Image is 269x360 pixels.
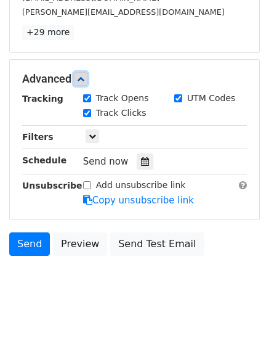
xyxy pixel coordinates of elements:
[22,181,82,190] strong: Unsubscribe
[96,107,147,120] label: Track Clicks
[22,7,225,17] small: [PERSON_NAME][EMAIL_ADDRESS][DOMAIN_NAME]
[22,155,66,165] strong: Schedule
[187,92,235,105] label: UTM Codes
[207,301,269,360] iframe: Chat Widget
[96,179,186,192] label: Add unsubscribe link
[22,25,74,40] a: +29 more
[83,156,129,167] span: Send now
[83,195,194,206] a: Copy unsubscribe link
[9,232,50,256] a: Send
[22,132,54,142] strong: Filters
[53,232,107,256] a: Preview
[22,94,63,104] strong: Tracking
[22,72,247,86] h5: Advanced
[96,92,149,105] label: Track Opens
[110,232,204,256] a: Send Test Email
